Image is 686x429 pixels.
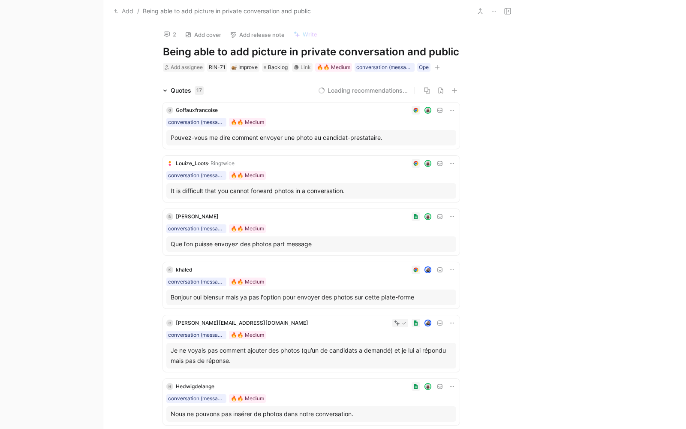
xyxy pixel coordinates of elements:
[419,63,429,72] div: Ope
[166,266,173,273] div: k
[289,28,321,40] button: Write
[166,160,173,167] img: logo
[168,171,225,180] div: conversation (message, discussion)
[268,63,288,72] span: Backlog
[232,63,258,72] div: Improve
[425,267,430,273] img: avatar
[171,64,203,70] span: Add assignee
[209,63,226,72] div: RIN-71
[176,107,218,113] span: Goffauxfrancoise
[425,320,430,326] img: avatar
[166,383,173,390] div: H
[176,160,208,166] span: Louize_Loots
[425,384,430,390] img: avatar
[171,409,452,419] div: Nous ne pouvons pas insérer de photos dans notre conversation.
[208,160,235,166] span: · Ringtwice
[425,214,430,220] img: avatar
[226,29,289,41] button: Add release note
[171,345,452,366] div: Je ne voyais pas comment ajouter des photos (qu’un de candidats a demandé) et je lui ai répondu m...
[317,63,350,72] div: 🔥🔥 Medium
[171,292,452,302] div: Bonjour oui biensur mais ya pas l'option pour envoyer des photos sur cette plate-forme
[231,118,264,127] div: 🔥🔥 Medium
[425,161,430,166] img: avatar
[318,85,408,96] button: Loading recommendations...
[168,118,225,127] div: conversation (message, discussion)
[171,186,452,196] div: It is difficult that you cannot forward photos in a conversation.
[232,65,237,70] img: 🐌
[168,394,225,403] div: conversation (message, discussion)
[231,224,264,233] div: 🔥🔥 Medium
[195,86,204,95] div: 17
[168,331,225,339] div: conversation (message, discussion)
[356,63,413,72] div: conversation (message, discussion)
[112,6,135,16] button: Add
[159,85,207,96] div: Quotes17
[425,108,430,113] img: avatar
[231,278,264,286] div: 🔥🔥 Medium
[137,6,139,16] span: /
[159,28,180,40] button: 2
[176,320,308,326] span: [PERSON_NAME][EMAIL_ADDRESS][DOMAIN_NAME]
[143,6,311,16] span: Being able to add picture in private conversation and public
[176,383,214,390] span: Hedwigdelange
[176,213,219,220] span: [PERSON_NAME]
[171,133,452,143] div: Pouvez-vous me dire comment envoyer une photo au candidat-prestataire.
[163,45,460,59] h1: Being able to add picture in private conversation and public
[171,85,204,96] div: Quotes
[231,394,264,403] div: 🔥🔥 Medium
[262,63,289,72] div: Backlog
[171,239,452,249] div: Que l’on puisse envoyez des photos part message
[168,224,225,233] div: conversation (message, discussion)
[168,278,225,286] div: conversation (message, discussion)
[176,266,193,273] span: khaled
[166,107,173,114] div: G
[181,29,225,41] button: Add cover
[166,213,173,220] div: B
[231,171,264,180] div: 🔥🔥 Medium
[166,320,173,326] div: c
[231,331,264,339] div: 🔥🔥 Medium
[303,30,317,38] span: Write
[301,63,311,72] div: Link
[230,63,259,72] div: 🐌Improve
